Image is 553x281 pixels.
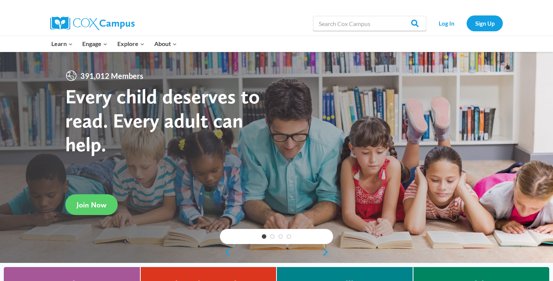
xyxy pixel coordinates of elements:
strong: Every child deserves to read. Every adult can help. [65,84,260,156]
nav: Primary Navigation [46,36,181,52]
span: 391,012 Members [77,70,146,82]
span: Engage [82,39,108,49]
span: Learn [51,39,73,49]
a: previous [220,247,231,256]
div: content slider buttons [220,244,333,260]
a: 2 [270,234,275,239]
a: Sign Up [467,15,503,31]
nav: Secondary Navigation [430,15,503,31]
a: 4 [287,234,291,239]
a: next [322,247,333,256]
a: Join Now [65,194,118,215]
a: 1 [262,234,266,239]
input: Search Cox Campus [313,16,426,31]
a: Log In [430,15,463,31]
img: Cox Campus [50,17,135,30]
span: Join Now [77,200,106,209]
span: Explore [117,39,144,49]
span: About [154,39,177,49]
a: 3 [278,234,283,239]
